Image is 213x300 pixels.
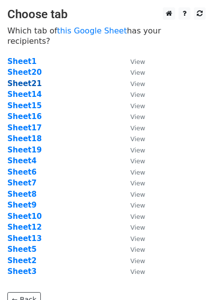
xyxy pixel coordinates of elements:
[130,257,145,265] small: View
[130,147,145,154] small: View
[7,190,36,199] a: Sheet8
[7,156,36,165] a: Sheet4
[121,223,145,232] a: View
[121,267,145,276] a: View
[7,245,36,254] a: Sheet5
[130,58,145,65] small: View
[130,246,145,253] small: View
[7,234,42,243] a: Sheet13
[121,212,145,221] a: View
[121,112,145,121] a: View
[121,123,145,132] a: View
[7,79,42,88] a: Sheet21
[121,234,145,243] a: View
[130,213,145,220] small: View
[130,69,145,76] small: View
[121,245,145,254] a: View
[57,26,127,35] a: this Google Sheet
[121,68,145,77] a: View
[7,90,42,99] a: Sheet14
[121,168,145,177] a: View
[7,26,206,46] p: Which tab of has your recipients?
[121,256,145,265] a: View
[7,101,42,110] a: Sheet15
[7,201,36,210] a: Sheet9
[121,57,145,66] a: View
[121,101,145,110] a: View
[130,135,145,143] small: View
[121,79,145,88] a: View
[7,134,42,143] a: Sheet18
[7,123,42,132] a: Sheet17
[130,202,145,209] small: View
[130,113,145,120] small: View
[130,80,145,88] small: View
[7,57,36,66] a: Sheet1
[121,179,145,187] a: View
[130,102,145,110] small: View
[130,235,145,242] small: View
[7,168,36,177] a: Sheet6
[130,124,145,132] small: View
[121,90,145,99] a: View
[130,180,145,187] small: View
[7,223,42,232] a: Sheet12
[130,268,145,275] small: View
[7,179,36,187] a: Sheet7
[121,201,145,210] a: View
[130,191,145,198] small: View
[130,169,145,176] small: View
[7,68,42,77] a: Sheet20
[130,157,145,165] small: View
[121,190,145,199] a: View
[130,224,145,231] small: View
[7,146,42,154] a: Sheet19
[7,212,42,221] a: Sheet10
[121,156,145,165] a: View
[7,7,206,22] h3: Choose tab
[164,253,213,300] iframe: Chat Widget
[7,112,42,121] a: Sheet16
[121,134,145,143] a: View
[7,267,36,276] a: Sheet3
[130,91,145,98] small: View
[121,146,145,154] a: View
[7,256,36,265] a: Sheet2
